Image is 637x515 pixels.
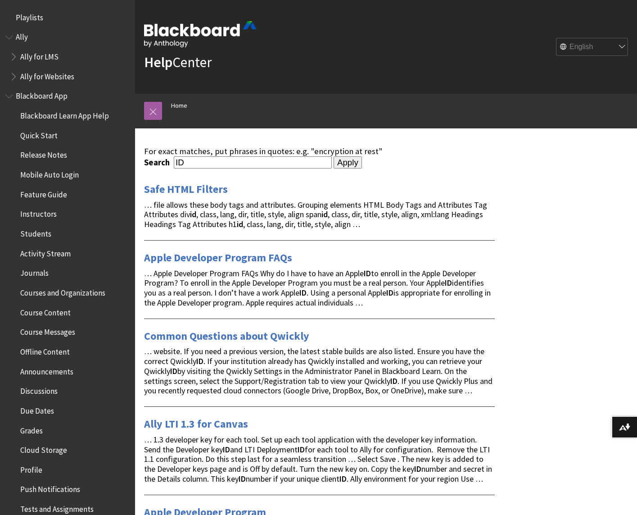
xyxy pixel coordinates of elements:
[20,482,80,494] span: Push Notifications
[16,10,43,22] span: Playlists
[20,266,49,278] span: Journals
[20,403,54,415] span: Due Dates
[20,501,94,514] span: Tests and Assignments
[20,383,58,396] span: Discussions
[144,146,495,156] div: For exact matches, put phrases in quotes: e.g. "encryption at rest"
[144,200,487,230] span: … file allows these body tags and attributes. Grouping elements HTML Body Tags and Attributes Tag...
[20,69,74,81] span: Ally for Websites
[20,108,109,120] span: Blackboard Learn App Help
[20,167,79,179] span: Mobile Auto Login
[144,182,228,196] a: Safe HTML Filters
[20,187,67,199] span: Feature Guide
[20,49,59,61] span: Ally for LMS
[237,219,243,229] strong: id
[20,325,75,337] span: Course Messages
[20,226,51,238] span: Students
[20,305,71,317] span: Course Content
[20,128,58,140] span: Quick Start
[170,366,177,376] strong: ID
[16,89,68,101] span: Blackboard App
[364,268,371,278] strong: ID
[144,21,257,47] img: Blackboard by Anthology
[20,364,73,376] span: Announcements
[144,157,172,168] label: Search
[334,156,362,169] input: Apply
[20,285,105,297] span: Courses and Organizations
[298,444,305,455] strong: ID
[144,346,492,396] span: … website. If you need a previous version, the latest stable builds are also listed. Ensure you h...
[339,474,347,484] strong: ID
[20,423,43,435] span: Grades
[20,344,70,356] span: Offline Content
[171,100,187,111] a: Home
[20,246,71,258] span: Activity Stream
[144,53,172,71] strong: Help
[5,10,130,25] nav: Book outline for Playlists
[144,329,309,343] a: Common Questions about Qwickly
[386,287,393,298] strong: ID
[20,207,57,219] span: Instructors
[414,464,421,474] strong: ID
[144,434,492,484] span: … 1.3 developer key for each tool. Set up each tool application with the developer key informatio...
[196,356,203,366] strong: ID
[20,462,42,474] span: Profile
[144,53,212,71] a: HelpCenter
[445,278,452,288] strong: ID
[390,376,398,386] strong: ID
[20,148,67,160] span: Release Notes
[16,30,28,42] span: Ally
[144,268,491,308] span: … Apple Developer Program FAQs Why do I have to have an Apple to enroll in the Apple Developer Pr...
[20,442,67,455] span: Cloud Storage
[556,38,628,56] select: Site Language Selector
[190,209,196,219] strong: id
[321,209,328,219] strong: id
[299,287,307,298] strong: ID
[144,417,248,431] a: Ally LTI 1.3 for Canvas
[223,444,230,455] strong: ID
[239,474,246,484] strong: ID
[144,251,292,265] a: Apple Developer Program FAQs
[5,30,130,84] nav: Book outline for Anthology Ally Help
